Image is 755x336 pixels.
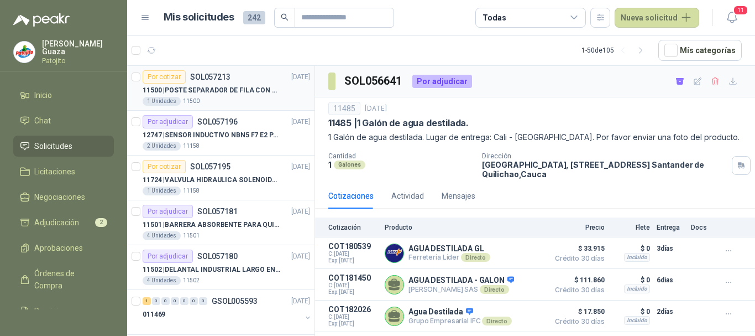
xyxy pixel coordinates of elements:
p: Patojito [42,58,114,64]
span: Crédito 30 días [549,255,605,262]
p: SOL057195 [190,163,230,170]
button: Mís categorías [658,40,742,61]
div: Mensajes [442,190,475,202]
div: Directo [461,253,490,262]
p: SOL057196 [197,118,238,126]
div: Por adjudicar [143,250,193,263]
div: 11485 [328,102,360,115]
span: 2 [95,218,107,227]
div: 1 Unidades [143,187,181,195]
p: 11500 | POSTE SEPARADOR DE FILA CON CADENA [143,85,280,96]
div: Todas [483,12,506,24]
div: 0 [152,297,160,305]
a: Negociaciones [13,187,114,208]
span: Crédito 30 días [549,287,605,293]
img: Company Logo [14,42,35,63]
p: 011469 [143,309,165,320]
a: Inicio [13,85,114,106]
span: Órdenes de Compra [34,267,103,292]
p: Producto [385,224,543,231]
p: [DATE] [365,104,387,114]
span: $ 33.915 [549,242,605,255]
div: Actividad [391,190,424,202]
p: Docs [691,224,713,231]
div: Por adjudicar [143,205,193,218]
span: $ 17.850 [549,305,605,318]
span: 242 [243,11,265,24]
p: 2 días [657,305,684,318]
h1: Mis solicitudes [164,9,234,25]
div: 0 [199,297,207,305]
p: 1 [328,160,332,169]
p: COT182026 [328,305,378,314]
p: [GEOGRAPHIC_DATA], [STREET_ADDRESS] Santander de Quilichao , Cauca [482,160,727,179]
a: Por adjudicarSOL057180[DATE] 11502 |DELANTAL INDUSTRIAL LARGO EN PVC COLOR AMARILLO4 Unidades11502 [127,245,314,290]
p: Cotización [328,224,378,231]
p: Cantidad [328,152,473,160]
p: Precio [549,224,605,231]
span: Negociaciones [34,191,85,203]
a: Chat [13,110,114,131]
p: Flete [611,224,650,231]
p: $ 0 [611,273,650,287]
a: Por cotizarSOL057195[DATE] 11724 |VALVULA HIDRAULICA SOLENOIDE SV08-201 Unidades11158 [127,156,314,200]
p: SOL057181 [197,208,238,215]
h3: SOL056641 [344,73,403,90]
div: Por cotizar [143,160,186,173]
img: Logo peakr [13,13,70,27]
p: 6 días [657,273,684,287]
div: 1 - 50 de 105 [581,42,649,59]
div: Por adjudicar [143,115,193,128]
p: 11502 | DELANTAL INDUSTRIAL LARGO EN PVC COLOR AMARILLO [143,265,280,275]
p: 11724 | VALVULA HIDRAULICA SOLENOIDE SV08-20 [143,175,280,185]
a: Por cotizarSOL057213[DATE] 11500 |POSTE SEPARADOR DE FILA CON CADENA1 Unidades11500 [127,66,314,111]
div: 0 [190,297,198,305]
a: Por adjudicarSOL057181[DATE] 11501 |BARRERA ABSORBENTE PARA QUIMICOS (DERRAME DE HIPOCLORITO)4 Un... [127,200,314,245]
p: 11158 [183,187,200,195]
p: AGUA DESTILADA - GALON [408,276,514,286]
a: Órdenes de Compra [13,263,114,296]
p: 11485 | 1 Galón de agua destilada. [328,117,469,129]
p: [DATE] [291,162,310,172]
div: 1 [143,297,151,305]
p: $ 0 [611,242,650,255]
p: 11502 [183,276,200,285]
a: 1 0 0 0 0 0 0 GSOL005593[DATE] 011469 [143,294,312,330]
p: COT181450 [328,273,378,282]
p: SOL057180 [197,252,238,260]
p: 11501 | BARRERA ABSORBENTE PARA QUIMICOS (DERRAME DE HIPOCLORITO) [143,220,280,230]
span: Licitaciones [34,166,75,178]
p: [DATE] [291,117,310,127]
p: [DATE] [291,251,310,262]
a: Solicitudes [13,136,114,157]
span: Exp: [DATE] [328,289,378,296]
div: Por cotizar [143,70,186,84]
p: [PERSON_NAME] SAS [408,285,514,294]
span: 11 [733,5,748,15]
p: 12747 | SENSOR INDUCTIVO NBN5 F7 E2 PARKER II [143,130,280,141]
a: Licitaciones [13,161,114,182]
div: 0 [180,297,188,305]
p: 11501 [183,231,200,240]
span: $ 111.860 [549,273,605,287]
div: Galones [334,161,365,169]
p: Dirección [482,152,727,160]
div: Cotizaciones [328,190,374,202]
span: Exp: [DATE] [328,321,378,327]
a: Remisiones [13,301,114,322]
div: Incluido [624,253,650,262]
div: Incluido [624,285,650,293]
div: Directo [482,317,511,325]
span: Chat [34,115,51,127]
p: Ferretería Líder [408,253,490,262]
p: $ 0 [611,305,650,318]
a: Aprobaciones [13,237,114,259]
div: 0 [161,297,170,305]
span: Adjudicación [34,216,79,229]
span: Remisiones [34,305,75,317]
p: COT180539 [328,242,378,251]
div: 2 Unidades [143,142,181,151]
p: Agua Destilada [408,307,512,317]
div: 0 [171,297,179,305]
p: SOL057213 [190,73,230,81]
